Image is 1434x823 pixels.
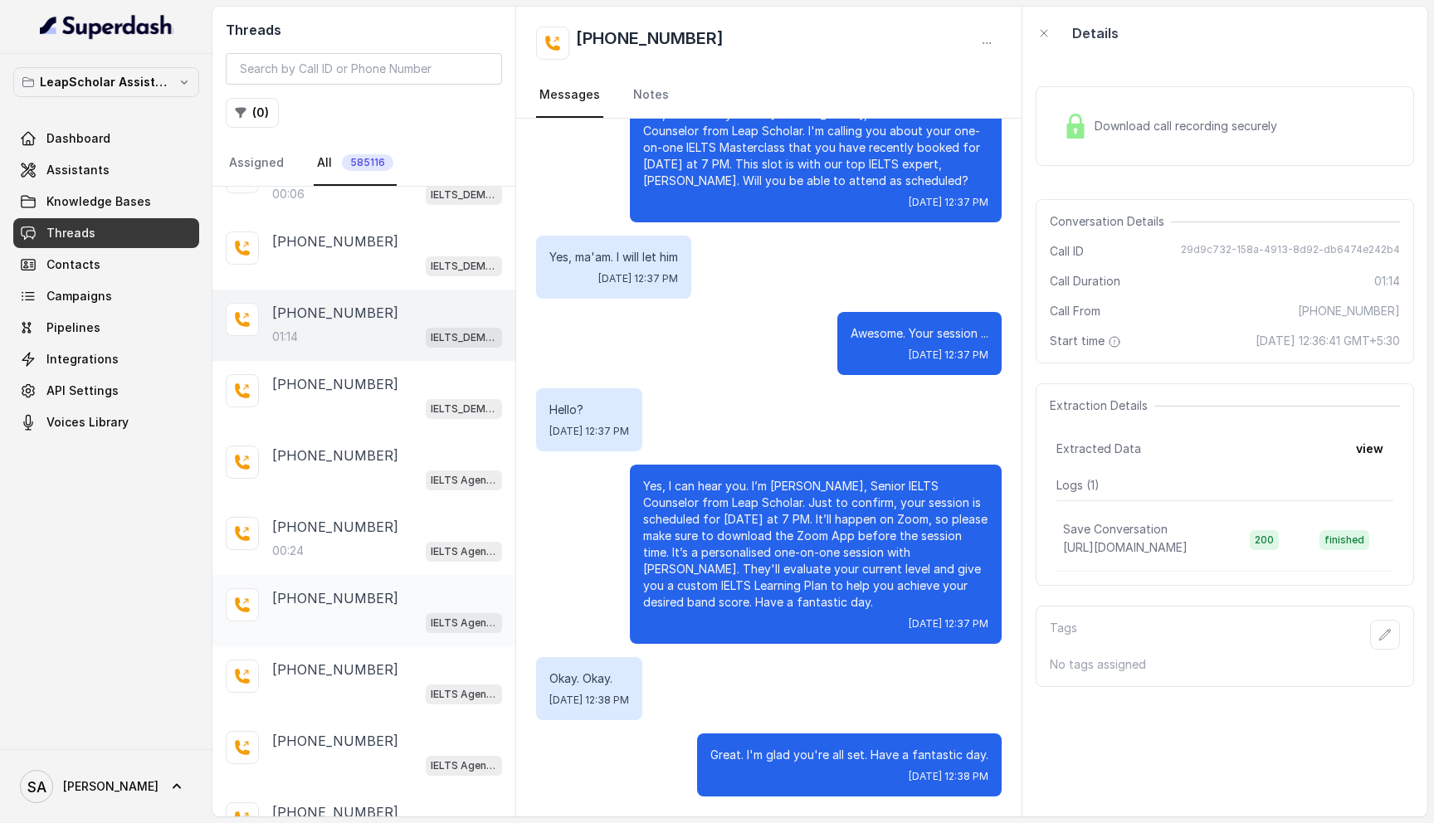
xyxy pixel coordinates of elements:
span: [DATE] 12:36:41 GMT+5:30 [1256,333,1400,349]
span: Integrations [46,351,119,368]
a: Messages [536,73,603,118]
span: Call ID [1050,243,1084,260]
a: Integrations [13,344,199,374]
span: Dashboard [46,130,110,147]
p: Awesome. Your session ... [851,325,988,342]
span: [DATE] 12:38 PM [549,694,629,707]
p: Great. I'm glad you're all set. Have a fantastic day. [710,747,988,763]
p: [PHONE_NUMBER] [272,588,398,608]
span: Campaigns [46,288,112,304]
span: Extraction Details [1050,397,1154,414]
p: IELTS Agent 2 [431,543,497,560]
button: (0) [226,98,279,128]
p: Logs ( 1 ) [1056,477,1393,494]
span: 29d9c732-158a-4913-8d92-db6474e242b4 [1181,243,1400,260]
p: [PHONE_NUMBER] [272,446,398,465]
p: IELTS_DEMO_gk (agent 1) [431,329,497,346]
span: Start time [1050,333,1124,349]
a: All585116 [314,141,397,186]
a: Contacts [13,250,199,280]
p: [PHONE_NUMBER] [272,660,398,679]
span: [DATE] 12:38 PM [909,770,988,783]
p: [PHONE_NUMBER] [272,231,398,251]
input: Search by Call ID or Phone Number [226,53,502,85]
span: Call Duration [1050,273,1120,290]
button: view [1346,434,1393,464]
a: Assistants [13,155,199,185]
p: Hello? [549,402,629,418]
p: LeapScholar Assistant [40,72,173,92]
p: Okay. Okay. [549,670,629,687]
h2: [PHONE_NUMBER] [576,27,724,60]
p: IELTS_DEMO_gk (agent 1) [431,258,497,275]
p: Tags [1050,620,1077,650]
text: SA [27,778,46,796]
p: 00:06 [272,186,305,202]
a: Pipelines [13,313,199,343]
p: 00:24 [272,543,304,559]
a: Notes [630,73,672,118]
nav: Tabs [536,73,1002,118]
span: 585116 [342,154,393,171]
p: [PHONE_NUMBER] [272,731,398,751]
a: API Settings [13,376,199,406]
span: Call From [1050,303,1100,319]
p: IELTS_DEMO_gk (agent 1) [431,401,497,417]
a: [PERSON_NAME] [13,763,199,810]
span: Voices Library [46,414,129,431]
span: Knowledge Bases [46,193,151,210]
span: [PHONE_NUMBER] [1298,303,1400,319]
p: IELTS Agent 2 [431,686,497,703]
span: Contacts [46,256,100,273]
a: Assigned [226,141,287,186]
p: 01:14 [272,329,298,345]
span: API Settings [46,382,119,399]
span: [PERSON_NAME] [63,778,159,795]
p: No tags assigned [1050,656,1400,673]
a: Threads [13,218,199,248]
p: Details [1072,23,1119,43]
span: [DATE] 12:37 PM [909,617,988,631]
span: [DATE] 12:37 PM [549,425,629,438]
a: Voices Library [13,407,199,437]
span: Download call recording securely [1095,118,1284,134]
p: Yes, I can hear you. I’m [PERSON_NAME], Senior IELTS Counselor from Leap Scholar. Just to confirm... [643,478,988,611]
span: Threads [46,225,95,241]
a: Dashboard [13,124,199,153]
p: Yes, ma'am. I will let him [549,249,678,265]
p: [PHONE_NUMBER] [272,802,398,822]
span: 200 [1250,530,1279,550]
span: Pipelines [46,319,100,336]
h2: Threads [226,20,502,40]
span: Conversation Details [1050,213,1171,230]
nav: Tabs [226,141,502,186]
span: [DATE] 12:37 PM [909,348,988,362]
span: Extracted Data [1056,441,1141,457]
span: 01:14 [1374,273,1400,290]
p: [PHONE_NUMBER] [272,303,398,323]
p: Yes, I can hear you. I’m [PERSON_NAME], Senior IELTS Counselor from Leap Scholar. I'm calling you... [643,106,988,189]
span: finished [1319,530,1369,550]
p: IELTS Agent 2 [431,757,497,774]
a: Campaigns [13,281,199,311]
span: [DATE] 12:37 PM [909,196,988,209]
img: light.svg [40,13,173,40]
img: Lock Icon [1063,114,1088,139]
button: LeapScholar Assistant [13,67,199,97]
p: [PHONE_NUMBER] [272,374,398,394]
p: IELTS Agent 2 [431,615,497,631]
p: Save Conversation [1063,521,1168,538]
span: [URL][DOMAIN_NAME] [1063,540,1188,554]
span: [DATE] 12:37 PM [598,272,678,285]
p: [PHONE_NUMBER] [272,517,398,537]
p: IELTS Agent 2 [431,472,497,489]
span: Assistants [46,162,110,178]
a: Knowledge Bases [13,187,199,217]
p: IELTS_DEMO_gk (agent 1) [431,187,497,203]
